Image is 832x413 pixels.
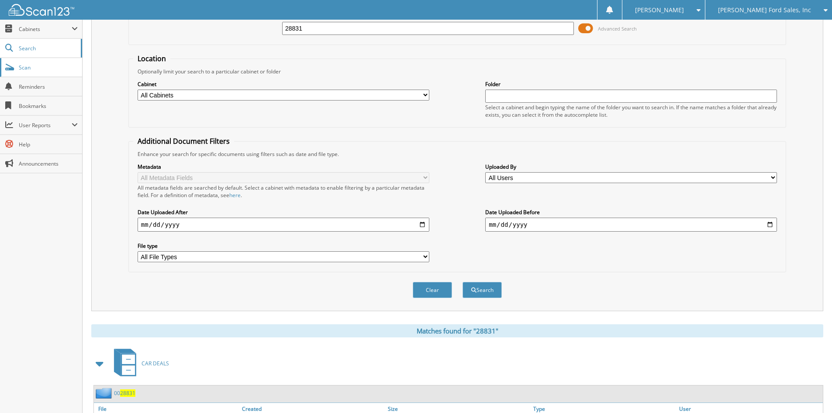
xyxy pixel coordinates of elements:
div: Matches found for "28831" [91,324,823,337]
label: Uploaded By [485,163,777,170]
span: Announcements [19,160,78,167]
span: Cabinets [19,25,72,33]
label: Folder [485,80,777,88]
a: CAR DEALS [109,346,169,381]
span: Reminders [19,83,78,90]
span: Bookmarks [19,102,78,110]
img: scan123-logo-white.svg [9,4,74,16]
legend: Additional Document Filters [133,136,234,146]
label: Date Uploaded After [138,208,429,216]
label: Date Uploaded Before [485,208,777,216]
span: Search [19,45,76,52]
label: Metadata [138,163,429,170]
span: User Reports [19,121,72,129]
div: Enhance your search for specific documents using filters such as date and file type. [133,150,781,158]
label: Cabinet [138,80,429,88]
div: Select a cabinet and begin typing the name of the folder you want to search in. If the name match... [485,104,777,118]
span: [PERSON_NAME] Ford Sales, Inc [718,7,811,13]
img: folder2.png [96,388,114,399]
div: Optionally limit your search to a particular cabinet or folder [133,68,781,75]
span: Help [19,141,78,148]
input: start [138,218,429,232]
input: end [485,218,777,232]
div: All metadata fields are searched by default. Select a cabinet with metadata to enable filtering b... [138,184,429,199]
button: Clear [413,282,452,298]
legend: Location [133,54,170,63]
a: here [229,191,241,199]
span: 28831 [120,389,135,397]
label: File type [138,242,429,250]
iframe: Chat Widget [788,371,832,413]
span: [PERSON_NAME] [635,7,684,13]
span: Advanced Search [598,25,637,32]
span: CAR DEALS [142,360,169,367]
button: Search [463,282,502,298]
a: 0028831 [114,389,135,397]
span: Scan [19,64,78,71]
